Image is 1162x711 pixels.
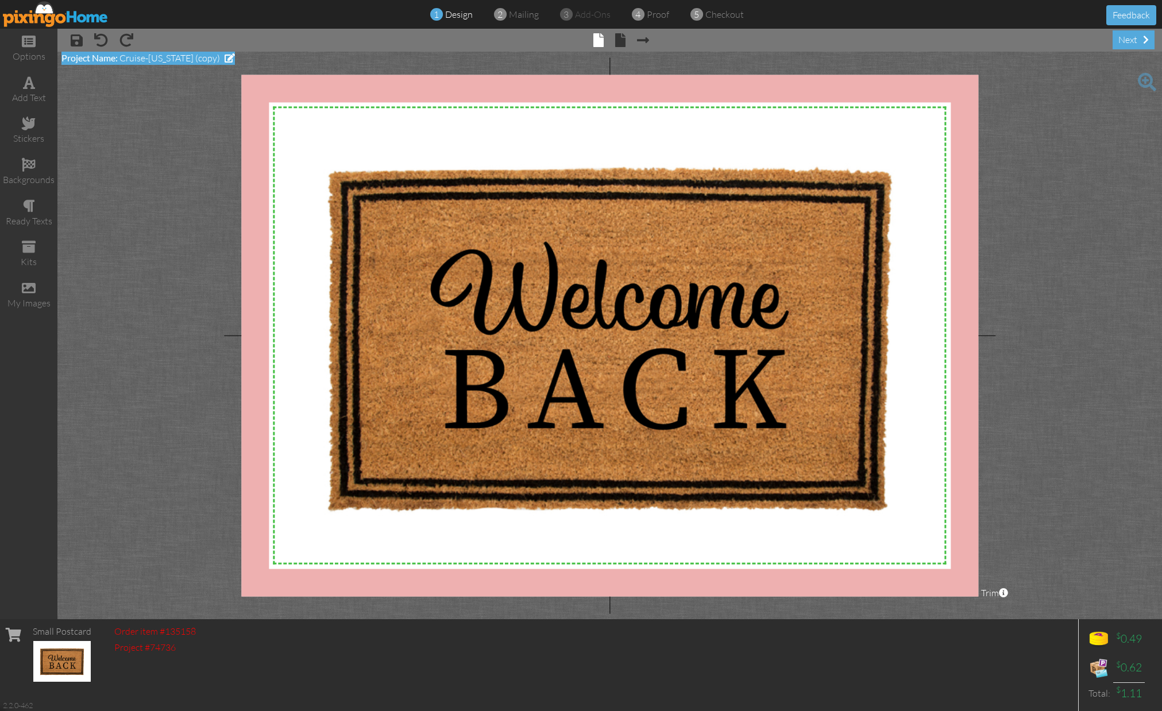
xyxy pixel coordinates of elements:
[33,641,91,682] img: 20220708-150444-62b7ac37e2e8-250.jpg
[1087,656,1110,679] img: expense-icon.png
[1113,654,1145,682] td: 0.62
[1113,30,1155,49] div: next
[1116,659,1121,669] sup: $
[575,9,611,20] span: add-ons
[119,52,220,64] span: Cruise-[US_STATE] (copy)
[445,9,473,20] span: design
[1087,628,1110,651] img: points-icon.png
[33,625,91,638] div: Small Postcard
[3,1,109,27] img: pixingo logo
[114,625,196,638] div: Order item #135158
[1084,682,1113,704] td: Total:
[509,9,539,20] span: mailing
[497,8,503,21] span: 2
[705,9,744,20] span: checkout
[1116,631,1121,640] sup: $
[61,52,118,63] span: Project Name:
[114,641,196,654] div: Project #74736
[3,700,33,710] div: 2.2.0-462
[1113,682,1145,704] td: 1.11
[647,9,669,20] span: proof
[434,8,439,21] span: 1
[1116,685,1121,694] sup: $
[1113,625,1145,654] td: 0.49
[981,586,1008,600] span: Trim
[1106,5,1156,25] button: Feedback
[635,8,640,21] span: 4
[694,8,699,21] span: 5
